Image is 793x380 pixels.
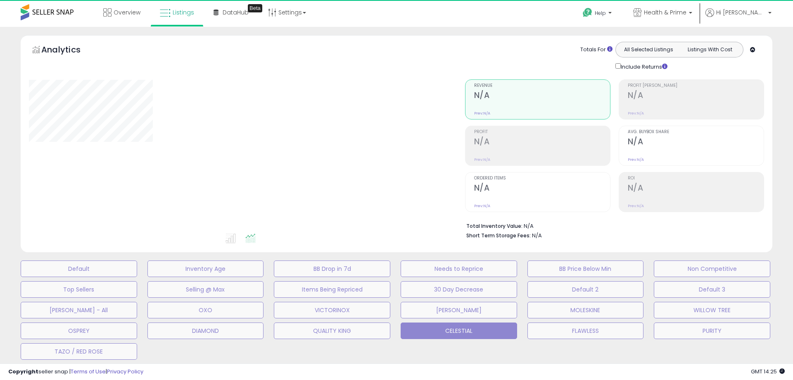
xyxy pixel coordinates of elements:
span: Listings [173,8,194,17]
button: OSPREY [21,323,137,339]
span: Overview [114,8,140,17]
button: Items Being Repriced [274,281,390,298]
button: Inventory Age [147,261,264,277]
a: Help [576,1,620,27]
h2: N/A [474,137,610,148]
button: TAZO / RED ROSE [21,343,137,360]
button: BB Price Below Min [527,261,644,277]
span: Hi [PERSON_NAME] [716,8,766,17]
button: Listings With Cost [679,44,741,55]
div: Include Returns [609,62,677,71]
span: Ordered Items [474,176,610,181]
a: Hi [PERSON_NAME] [705,8,772,27]
button: Default 3 [654,281,770,298]
div: Tooltip anchor [248,4,262,12]
span: Health & Prime [644,8,686,17]
button: Selling @ Max [147,281,264,298]
h2: N/A [474,91,610,102]
span: Help [595,10,606,17]
h2: N/A [628,183,764,194]
span: N/A [532,232,542,239]
button: VICTORINOX [274,302,390,318]
small: Prev: N/A [474,111,490,116]
h2: N/A [628,91,764,102]
button: Non Competitive [654,261,770,277]
small: Prev: N/A [628,157,644,162]
button: 30 Day Decrease [401,281,517,298]
h2: N/A [628,137,764,148]
span: Profit [474,130,610,134]
small: Prev: N/A [628,203,644,208]
small: Prev: N/A [474,157,490,162]
div: seller snap | | [8,368,143,376]
button: OXO [147,302,264,318]
span: DataHub [223,8,249,17]
span: Profit [PERSON_NAME] [628,84,764,88]
button: CELESTIAL [401,323,517,339]
button: Default [21,261,137,277]
small: Prev: N/A [628,111,644,116]
b: Total Inventory Value: [466,222,522,229]
button: DIAMOND [147,323,264,339]
button: Top Sellers [21,281,137,298]
button: [PERSON_NAME] - All [21,302,137,318]
button: WILLOW TREE [654,302,770,318]
small: Prev: N/A [474,203,490,208]
span: Revenue [474,84,610,88]
h2: N/A [474,183,610,194]
li: N/A [466,220,758,230]
i: Get Help [582,7,593,18]
span: Avg. Buybox Share [628,130,764,134]
button: All Selected Listings [618,44,679,55]
button: FLAWLESS [527,323,644,339]
b: Short Term Storage Fees: [466,232,531,239]
strong: Copyright [8,368,38,375]
button: BB Drop in 7d [274,261,390,277]
div: Totals For [580,46,613,54]
span: ROI [628,176,764,181]
button: [PERSON_NAME] [401,302,517,318]
button: MOLESKINE [527,302,644,318]
button: Default 2 [527,281,644,298]
button: Needs to Reprice [401,261,517,277]
button: QUALITY KING [274,323,390,339]
button: PURITY [654,323,770,339]
h5: Analytics [41,44,97,57]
